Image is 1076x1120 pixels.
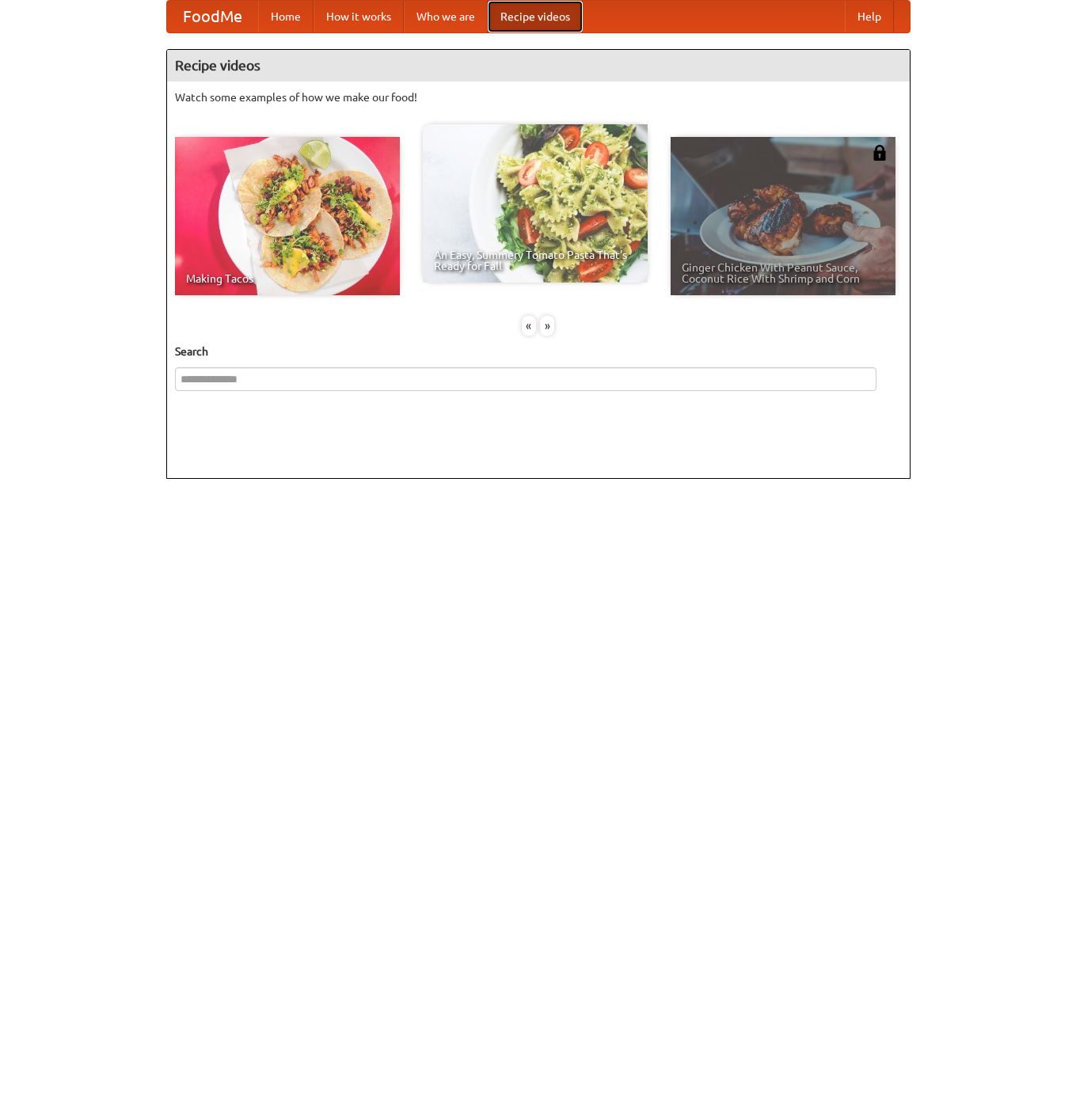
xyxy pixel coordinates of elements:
a: Home [258,1,314,32]
div: « [522,316,536,336]
a: FoodMe [167,1,258,32]
a: An Easy, Summery Tomato Pasta That's Ready for Fall [423,124,648,283]
span: An Easy, Summery Tomato Pasta That's Ready for Fall [434,249,637,271]
h4: Recipe videos [167,50,910,82]
a: How it works [314,1,404,32]
div: » [540,316,554,336]
a: Making Tacos [175,137,400,295]
span: Making Tacos [186,273,389,284]
a: Help [845,1,894,32]
h5: Search [175,344,902,359]
img: 483408.png [872,145,888,161]
a: Recipe videos [488,1,583,32]
a: Who we are [404,1,488,32]
p: Watch some examples of how we make our food! [175,89,902,105]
